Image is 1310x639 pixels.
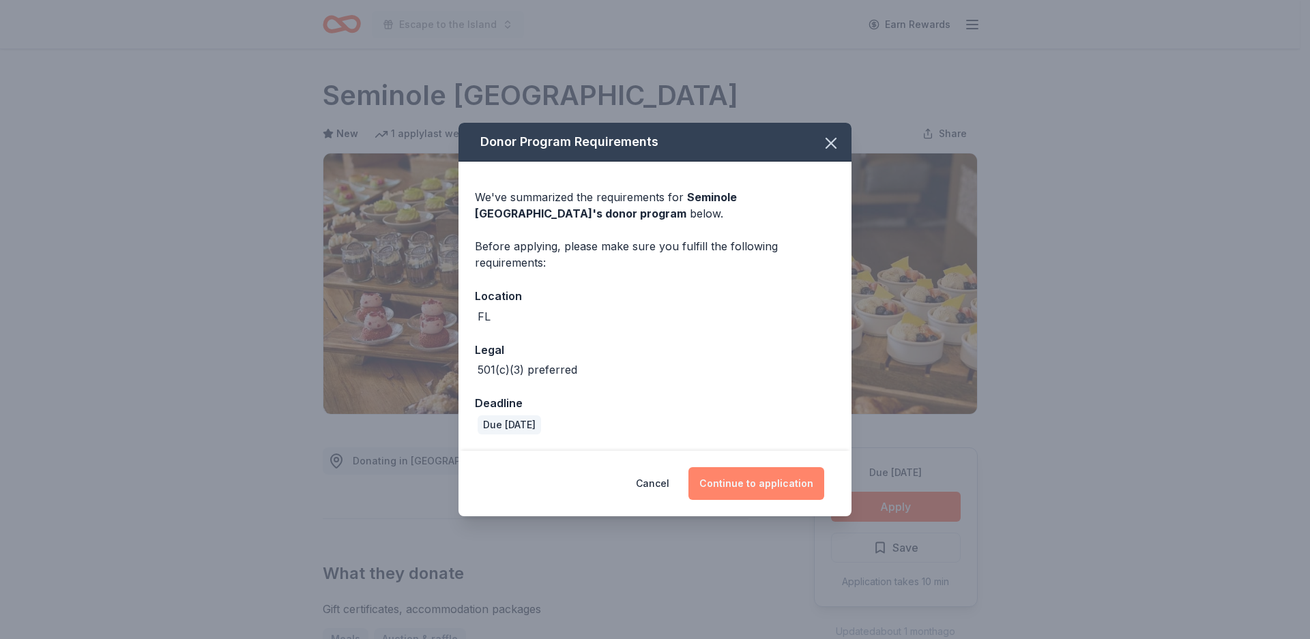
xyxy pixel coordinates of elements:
div: Location [475,287,835,305]
div: Deadline [475,394,835,412]
div: Due [DATE] [478,415,541,434]
div: FL [478,308,491,325]
div: Before applying, please make sure you fulfill the following requirements: [475,238,835,271]
button: Cancel [636,467,669,500]
div: Donor Program Requirements [458,123,851,162]
button: Continue to application [688,467,824,500]
div: We've summarized the requirements for below. [475,189,835,222]
div: 501(c)(3) preferred [478,361,577,378]
div: Legal [475,341,835,359]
